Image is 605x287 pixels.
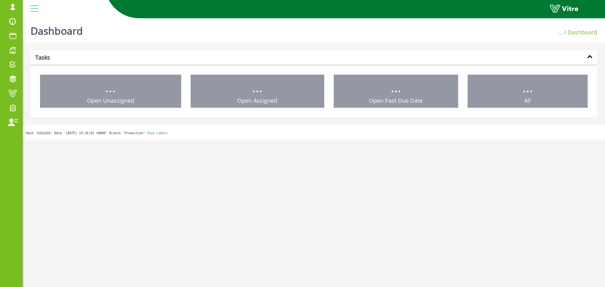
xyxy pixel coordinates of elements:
[369,97,423,104] span: Open Past Due Date
[334,75,458,108] a: ... Open Past Due Date
[252,78,262,96] span: ...
[468,75,588,108] a: ... All
[31,16,83,43] h1: Dashboard
[87,97,134,104] span: Open Unassigned
[391,78,401,96] span: ...
[147,131,168,135] a: Show Labels
[40,75,181,108] a: ... Open Unassigned
[26,131,145,135] span: Hash '62b2d2b' Date '[DATE] 14:10:01 +0000' Branch 'Production'
[35,54,50,61] strong: Tasks
[237,97,277,104] span: Open Assigned
[524,97,531,104] span: All
[522,78,533,96] span: ...
[562,28,597,37] li: Dashboard
[558,28,562,36] span: ...
[105,78,116,96] span: ...
[191,75,325,108] a: ... Open Assigned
